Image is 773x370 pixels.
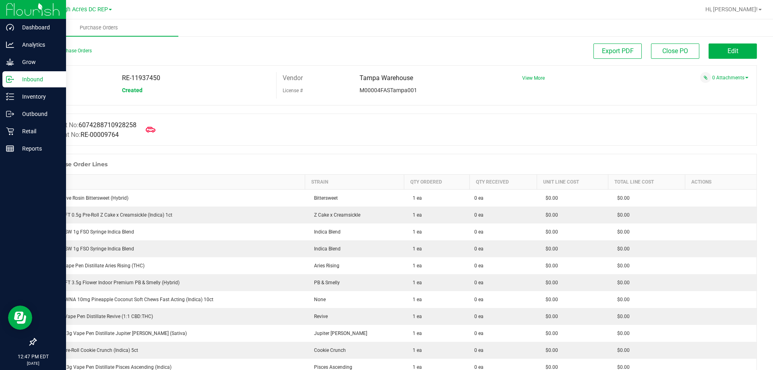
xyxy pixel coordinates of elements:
span: Indica Blend [310,246,341,252]
inline-svg: Analytics [6,41,14,49]
iframe: Resource center [8,306,32,330]
a: Purchase Orders [19,19,178,36]
p: Reports [14,144,62,153]
span: $0.00 [613,297,630,302]
inline-svg: Grow [6,58,14,66]
p: Analytics [14,40,62,50]
span: 0 ea [474,211,484,219]
span: $0.00 [542,212,558,218]
label: Manifest No: [42,120,136,130]
span: Indica Blend [310,229,341,235]
span: $0.00 [613,364,630,370]
button: Close PO [651,43,699,59]
p: Dashboard [14,23,62,32]
div: SAMPLE FT 3.5g Flower Indoor Premium PB & Smelly (Hybrid) [41,279,300,286]
span: $0.00 [542,229,558,235]
span: Edit [728,47,738,55]
p: Inventory [14,92,62,101]
span: Lehigh Acres DC REP [53,6,108,13]
span: 1 ea [409,280,422,285]
span: $0.00 [542,263,558,269]
span: $0.00 [613,246,630,252]
span: $0.00 [613,195,630,201]
inline-svg: Outbound [6,110,14,118]
span: 0 ea [474,279,484,286]
span: Hi, [PERSON_NAME]! [705,6,758,12]
span: Aries Rising [310,263,339,269]
span: $0.00 [613,347,630,353]
span: $0.00 [613,229,630,235]
span: Pisces Ascending [310,364,352,370]
div: GL 0.5g Live Rosin Bittersweet (Hybrid) [41,194,300,202]
div: FT 0.5g Pre-Roll Cookie Crunch (Indica) 5ct [41,347,300,354]
div: SAMPLE SW 1g FSO Syringe Indica Blend [41,228,300,236]
span: $0.00 [613,331,630,336]
span: 1 ea [409,297,422,302]
inline-svg: Inventory [6,93,14,101]
span: $0.00 [542,280,558,285]
inline-svg: Reports [6,145,14,153]
th: Qty Ordered [404,175,469,190]
h1: Purchase Order Lines [44,161,107,167]
span: 0 ea [474,313,484,320]
span: 1 ea [409,347,422,353]
p: Inbound [14,74,62,84]
span: 0 ea [474,194,484,202]
p: 12:47 PM EDT [4,353,62,360]
inline-svg: Dashboard [6,23,14,31]
span: $0.00 [542,364,558,370]
span: 1 ea [409,263,422,269]
button: Export PDF [593,43,642,59]
span: 1 ea [409,246,422,252]
span: $0.00 [542,195,558,201]
span: $0.00 [613,280,630,285]
span: 0 ea [474,262,484,269]
div: SAMPLE FT 0.5g Pre-Roll Z Cake x Creamsickle (Indica) 1ct [41,211,300,219]
span: 0 ea [474,245,484,252]
label: Shipment No: [42,130,119,140]
div: FT 0.3g Vape Pen Distillate Aries Rising (THC) [41,262,300,269]
span: Close PO [662,47,688,55]
span: 0 ea [474,330,484,337]
span: 1 ea [409,364,422,370]
span: 0 ea [474,296,484,303]
span: RE-11937450 [122,74,160,82]
p: Outbound [14,109,62,119]
span: Mark as Arrived [143,122,159,138]
span: Attach a document [700,72,711,83]
span: $0.00 [542,297,558,302]
button: Edit [709,43,757,59]
th: Total Line Cost [608,175,685,190]
p: Grow [14,57,62,67]
span: $0.00 [542,347,558,353]
span: $0.00 [542,314,558,319]
th: Unit Line Cost [537,175,608,190]
span: 0 ea [474,347,484,354]
span: RE-00009764 [81,131,119,138]
div: SAMPLE SW 1g FSO Syringe Indica Blend [41,245,300,252]
span: 1 ea [409,229,422,235]
span: $0.00 [542,246,558,252]
th: Item [36,175,305,190]
span: Purchase Orders [69,24,129,31]
span: M00004FASTampa001 [360,87,417,93]
inline-svg: Inbound [6,75,14,83]
span: 0 ea [474,228,484,236]
span: 6074288710928258 [79,121,136,129]
a: 0 Attachments [712,75,748,81]
span: Export PDF [602,47,634,55]
a: View More [522,75,545,81]
div: SW 0.3g Vape Pen Distillate Revive (1:1 CBD:THC) [41,313,300,320]
span: Z Cake x Creamsickle [310,212,360,218]
span: $0.00 [613,212,630,218]
th: Actions [685,175,757,190]
th: Strain [305,175,404,190]
th: Qty Received [469,175,537,190]
span: 1 ea [409,195,422,201]
span: Revive [310,314,328,319]
div: SAMPLE WNA 10mg Pineapple Coconut Soft Chews Fast Acting (Indica) 10ct [41,296,300,303]
span: Cookie Crunch [310,347,346,353]
span: Jupiter [PERSON_NAME] [310,331,367,336]
p: Retail [14,126,62,136]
